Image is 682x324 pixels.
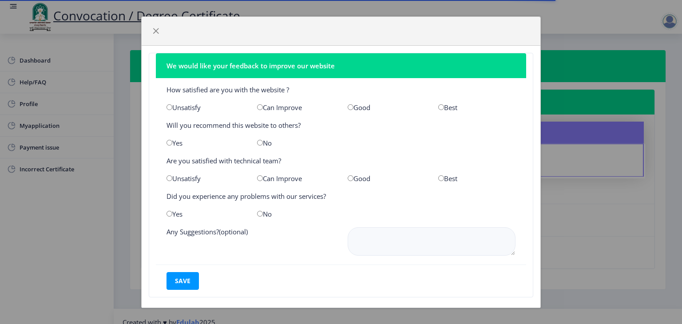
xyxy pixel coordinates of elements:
[432,174,522,183] div: Best
[250,209,341,218] div: No
[250,174,341,183] div: Can Improve
[160,85,522,94] div: How satisfied are you with the website ?
[250,103,341,112] div: Can Improve
[160,227,341,257] div: Any Suggestions?(optional)
[160,209,250,218] div: Yes
[160,121,522,130] div: Will you recommend this website to others?
[432,103,522,112] div: Best
[167,272,199,290] button: save
[250,138,341,147] div: No
[341,174,432,183] div: Good
[160,138,250,147] div: Yes
[156,53,526,78] nb-card-header: We would like your feedback to improve our website
[160,156,522,165] div: Are you satisfied with technical team?
[160,174,250,183] div: Unsatisfy
[160,192,522,201] div: Did you experience any problems with our services?
[341,103,432,112] div: Good
[160,103,250,112] div: Unsatisfy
